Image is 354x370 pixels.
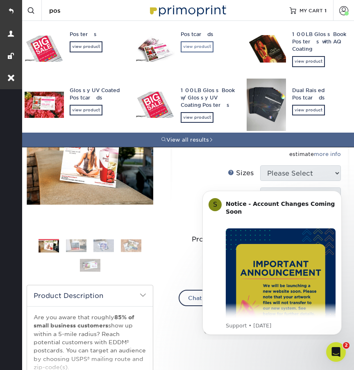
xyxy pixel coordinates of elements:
[292,87,346,102] div: Dual Raised Postcards
[181,41,213,52] div: view product
[247,79,286,131] img: Dual Raised Postcards
[181,31,235,38] div: Postcards
[314,151,341,157] a: more info
[70,31,124,38] div: Posters
[20,77,132,133] a: Glossy UV Coated Postcardsview product
[93,239,114,252] img: EDDM 03
[343,342,349,349] span: 2
[243,77,354,133] a: Dual Raised Postcardsview product
[121,239,141,252] img: EDDM 04
[136,36,175,62] img: Postcards
[181,112,213,123] div: view product
[48,6,128,16] input: SEARCH PRODUCTS.....
[292,105,325,115] div: view product
[25,36,64,62] img: Posters
[179,290,258,306] a: Chat with a Print Pro
[132,21,243,77] a: Postcardsview product
[27,285,153,306] h2: Product Description
[25,92,64,118] img: Glossy UV Coated Postcards
[292,31,346,53] div: 100LB Gloss Book Posters with AQ Coating
[80,259,100,272] img: EDDM 05
[243,21,354,77] a: 100LB Gloss Book Posters with AQ Coatingview product
[70,87,124,102] div: Glossy UV Coated Postcards
[27,117,153,205] img: EDDM Postcards 01
[190,183,354,340] iframe: Intercom notifications message
[70,105,102,115] div: view product
[292,56,325,67] div: view product
[181,87,235,109] div: 100LB Gloss Book w/ Glossy UV Coating Posters
[66,239,86,252] img: EDDM 02
[20,21,132,77] a: Postersview product
[20,133,354,147] a: View all results
[300,7,323,14] span: MY CART
[39,239,59,253] img: EDDM 01
[132,77,243,133] a: 100LB Gloss Book w/ Glossy UV Coating Postersview product
[228,168,254,178] div: Sizes
[146,1,228,19] img: Primoprint
[324,7,327,13] span: 1
[247,35,286,62] img: 100LB Gloss Book Posters with AQ Coating
[326,342,346,362] iframe: Intercom live chat
[70,41,102,52] div: view product
[179,306,341,355] div: (delivery routes & pricing)
[136,92,175,118] img: 100LB Gloss Book w/ Glossy UV Coating Posters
